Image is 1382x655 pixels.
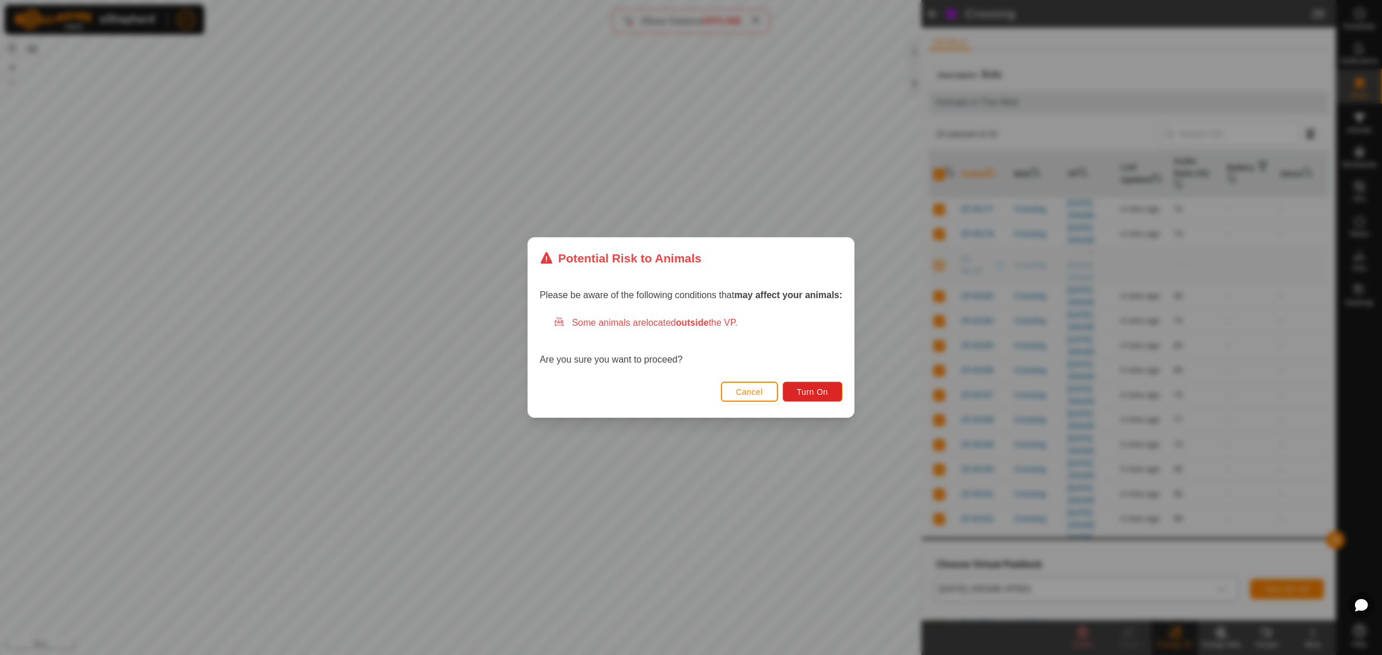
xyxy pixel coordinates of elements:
button: Turn On [783,382,842,402]
div: Are you sure you want to proceed? [540,316,842,367]
span: Cancel [736,387,763,397]
div: Potential Risk to Animals [540,249,701,267]
strong: may affect your animals: [734,290,842,300]
span: Please be aware of the following conditions that [540,290,842,300]
div: Some animals are [553,316,842,330]
span: located the VP. [646,318,738,327]
span: Turn On [797,387,828,397]
button: Cancel [721,382,778,402]
strong: outside [676,318,709,327]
